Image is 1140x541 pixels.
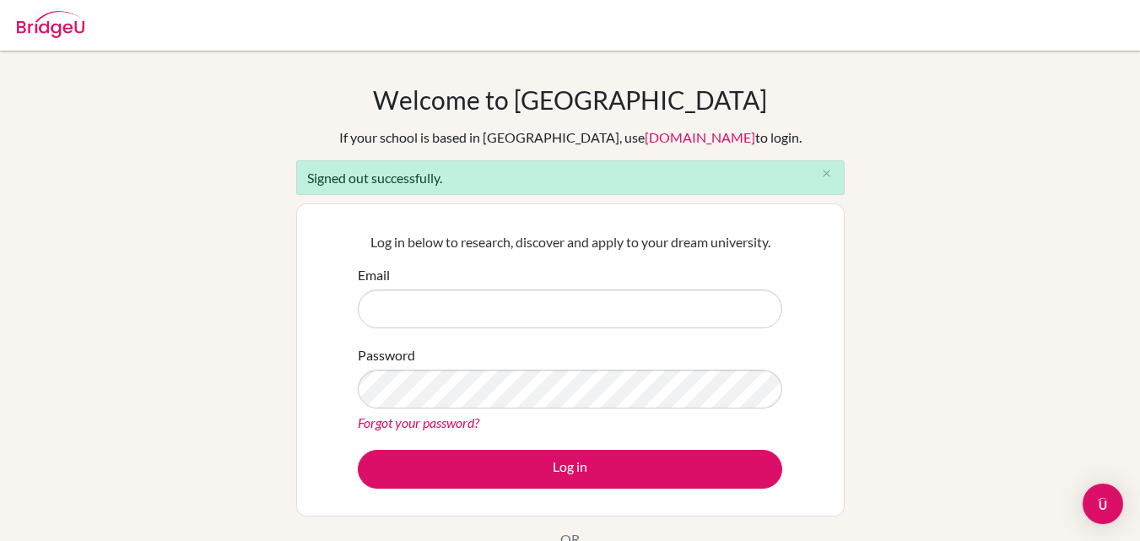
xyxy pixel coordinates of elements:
p: Log in below to research, discover and apply to your dream university. [358,232,782,252]
button: Close [810,161,844,187]
label: Password [358,345,415,365]
h1: Welcome to [GEOGRAPHIC_DATA] [373,84,767,115]
img: Bridge-U [17,11,84,38]
div: Open Intercom Messenger [1083,484,1123,524]
div: If your school is based in [GEOGRAPHIC_DATA], use to login. [339,127,802,148]
a: [DOMAIN_NAME] [645,129,755,145]
label: Email [358,265,390,285]
button: Log in [358,450,782,489]
div: Signed out successfully. [296,160,845,195]
a: Forgot your password? [358,414,479,430]
i: close [820,167,833,180]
